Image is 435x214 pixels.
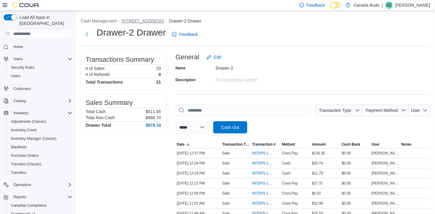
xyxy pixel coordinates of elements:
[9,126,72,134] span: Inventory Count
[11,162,41,167] span: Transfers (Classic)
[6,117,75,126] button: Adjustments (Classic)
[11,109,31,117] button: Inventory
[372,181,399,186] span: [PERSON_NAME]
[176,180,221,187] div: [DATE] 12:22 PM
[176,53,199,61] h3: General
[252,191,273,196] span: IN7DPS-157851
[281,141,311,148] button: Method
[81,28,93,40] button: Next
[177,142,185,147] span: Date
[176,150,221,157] div: [DATE] 12:37 PM
[9,118,49,125] a: Adjustments (Classic)
[6,168,75,177] button: Transfers
[176,200,221,207] div: [DATE] 11:51 AM
[170,28,200,40] a: Feedback
[1,42,75,51] button: Home
[11,97,28,105] button: Catalog
[252,151,273,156] span: IN7DPS-157855
[372,161,399,166] span: [PERSON_NAME]
[11,136,57,141] span: Inventory Manager (Classic)
[1,55,75,63] button: Users
[176,104,311,116] input: This is a search bar. As you type, the results lower in the page will automatically filter.
[9,64,37,71] a: Security Roles
[13,195,26,199] span: Reports
[17,14,72,26] span: Load All Apps in [GEOGRAPHIC_DATA]
[1,181,75,189] button: Operations
[6,63,75,72] button: Security Roles
[251,141,281,148] button: Transaction #
[11,65,34,70] span: Security Roles
[11,43,26,50] a: Home
[13,44,23,49] span: Home
[341,141,370,148] button: Cash Back
[6,201,75,210] button: Canadian Compliance
[9,160,44,168] a: Transfers (Classic)
[216,63,297,71] div: Drawer-2
[146,115,161,120] p: $466.74
[86,80,123,85] h4: Total Transactions
[86,115,115,120] h6: Total Non-Cash
[9,126,39,134] a: Inventory Count
[6,151,75,160] button: Purchase Orders
[176,78,196,82] label: Description
[366,108,398,113] span: Payment Method
[221,124,239,130] span: Cash Out
[372,171,399,176] span: [PERSON_NAME]
[341,190,370,197] div: $0.00
[13,182,31,187] span: Operations
[252,160,279,167] button: IN7DPS-157854
[176,170,221,177] div: [DATE] 12:24 PM
[9,72,23,80] a: Users
[316,104,362,116] button: Transaction Type
[282,151,298,156] span: Cova Pay
[9,160,72,168] span: Transfers (Classic)
[11,153,39,158] span: Purchase Orders
[411,108,420,113] span: User
[81,19,117,23] button: Cash Management
[11,181,72,188] span: Operations
[370,141,400,148] button: User
[122,19,164,23] button: [STREET_ADDRESS]
[13,57,23,61] span: Users
[179,31,198,37] span: Feedback
[146,123,161,128] h4: $978.19
[11,109,72,117] span: Inventory
[11,193,72,201] span: Reports
[282,161,291,166] span: Cash
[312,201,323,206] span: $32.99
[86,109,106,114] h6: Total Cash
[11,119,46,124] span: Adjustments (Classic)
[11,181,34,188] button: Operations
[213,121,247,133] button: Cash Out
[13,86,31,91] span: Customers
[400,141,430,148] button: Notes
[11,55,25,63] button: Users
[11,85,72,92] span: Customers
[354,2,379,9] p: Canada Buds
[222,151,230,156] p: Sale
[222,181,230,186] p: Sale
[1,84,75,93] button: Customers
[341,180,370,187] div: $0.00
[156,66,161,71] p: 20
[176,66,186,71] label: Name
[372,142,380,147] span: User
[6,160,75,168] button: Transfers (Classic)
[6,72,75,80] button: Users
[282,191,298,196] span: Cova Pay
[282,171,291,176] span: Cash
[312,191,321,196] span: $6.02
[330,2,343,9] input: Dark Mode
[11,193,29,201] button: Reports
[6,143,75,151] button: Manifests
[11,55,72,63] span: Users
[312,181,323,186] span: $27.37
[9,135,59,142] a: Inventory Manager (Classic)
[9,135,72,142] span: Inventory Manager (Classic)
[86,56,154,63] h3: Transactions Summary
[1,109,75,117] button: Inventory
[11,74,20,78] span: Users
[382,2,383,9] p: |
[341,200,370,207] div: $0.00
